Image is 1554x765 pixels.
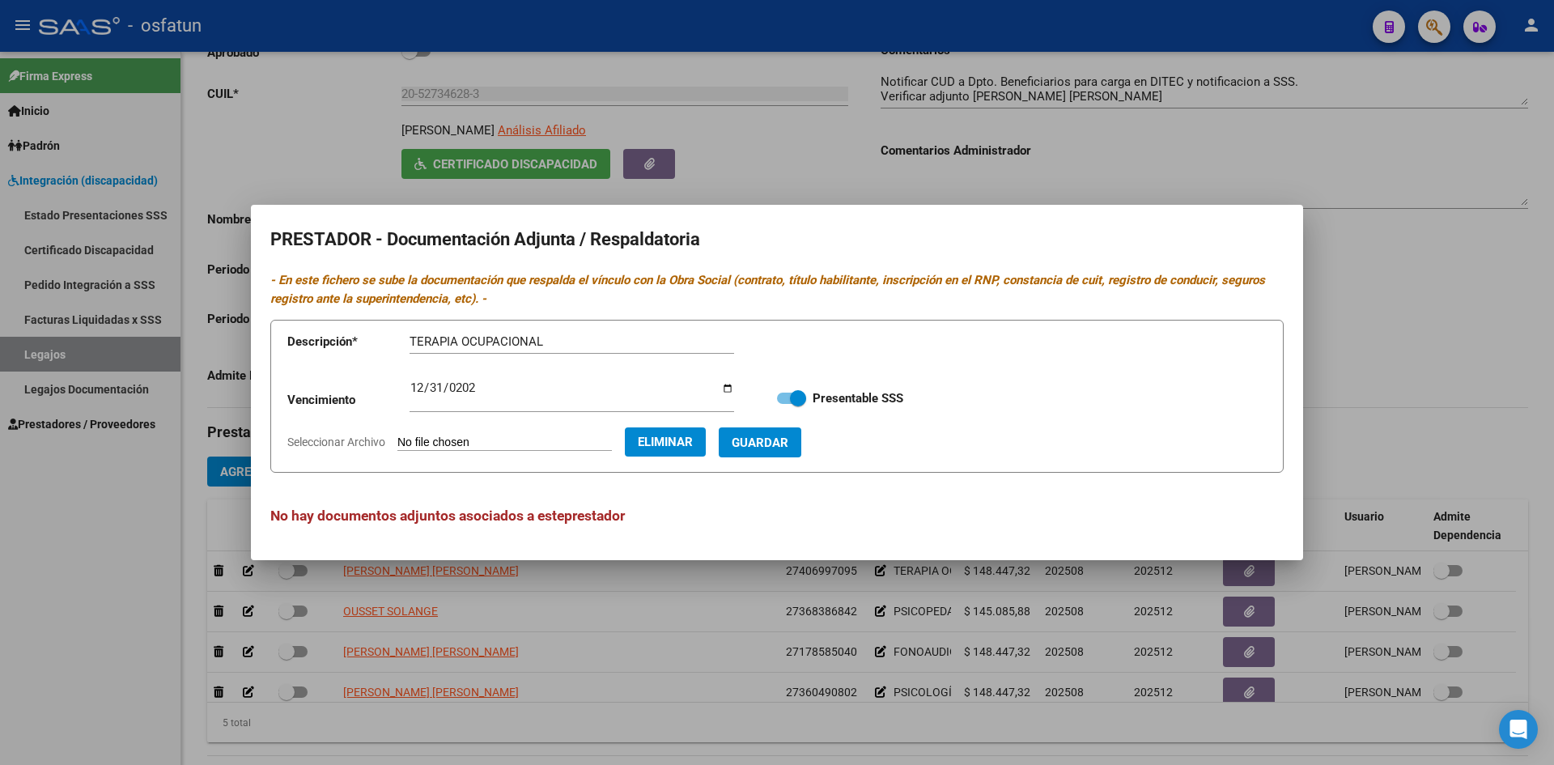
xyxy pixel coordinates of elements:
div: Open Intercom Messenger [1499,710,1538,749]
p: Descripción [287,333,410,351]
h3: No hay documentos adjuntos asociados a este [270,505,1284,526]
h2: PRESTADOR - Documentación Adjunta / Respaldatoria [270,224,1284,255]
span: Guardar [732,436,788,450]
i: - En este fichero se sube la documentación que respalda el vínculo con la Obra Social (contrato, ... [270,273,1265,306]
button: Eliminar [625,427,706,457]
span: Seleccionar Archivo [287,436,385,448]
p: Vencimiento [287,391,410,410]
span: prestador [564,508,625,524]
span: Eliminar [638,435,693,449]
strong: Presentable SSS [813,391,903,406]
button: Guardar [719,427,801,457]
